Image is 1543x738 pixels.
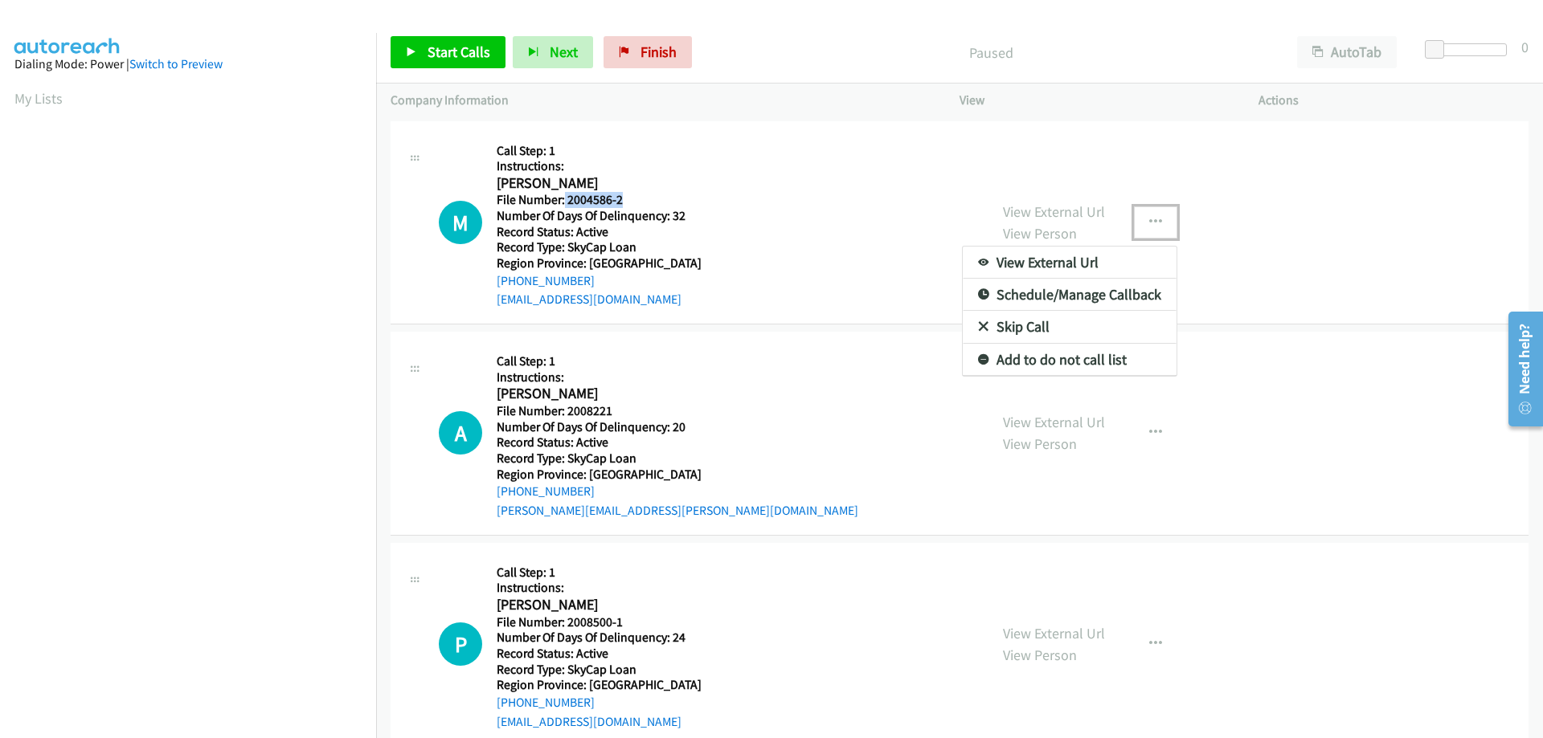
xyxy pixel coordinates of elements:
[14,55,362,74] div: Dialing Mode: Power |
[963,311,1177,343] a: Skip Call
[439,411,482,455] h1: A
[963,279,1177,311] a: Schedule/Manage Callback
[14,89,63,108] a: My Lists
[963,344,1177,376] a: Add to do not call list
[439,622,482,666] h1: P
[129,56,223,71] a: Switch to Preview
[439,411,482,455] div: The call is yet to be attempted
[1496,305,1543,433] iframe: Resource Center
[963,247,1177,279] a: View External Url
[439,622,482,666] div: The call is yet to be attempted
